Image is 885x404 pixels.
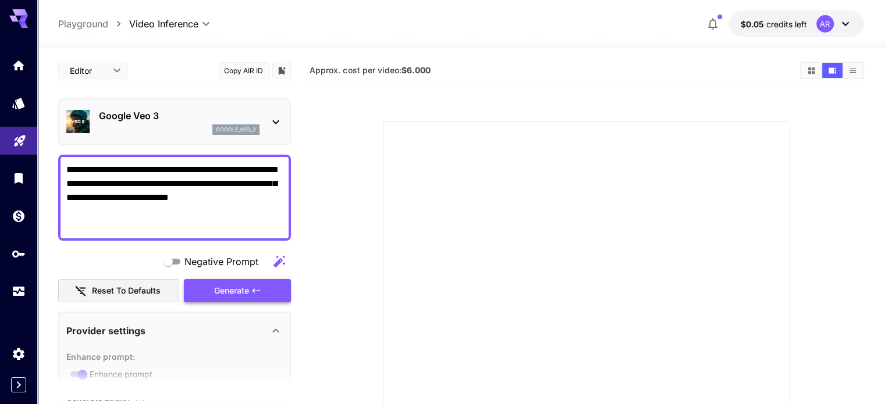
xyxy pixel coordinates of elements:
[766,19,807,29] span: credits left
[310,65,430,75] span: Approx. cost per video:
[816,15,834,33] div: AR
[66,324,145,338] p: Provider settings
[12,171,26,185] div: Library
[58,17,108,31] a: Playground
[13,130,27,145] div: Playground
[70,65,106,77] span: Editor
[11,377,26,392] button: Expand sidebar
[822,63,843,78] button: Show videos in video view
[12,346,26,361] div: Settings
[218,62,270,79] button: Copy AIR ID
[58,279,179,303] button: Reset to defaults
[843,63,863,78] button: Show videos in list view
[129,17,198,31] span: Video Inference
[800,62,864,79] div: Show videos in grid viewShow videos in video viewShow videos in list view
[66,104,283,140] div: Google Veo 3google_veo_3
[12,209,26,223] div: Wallet
[12,58,26,73] div: Home
[801,63,822,78] button: Show videos in grid view
[184,279,291,303] button: Generate
[216,126,256,134] p: google_veo_3
[66,317,283,345] div: Provider settings
[741,18,807,30] div: $0.05
[99,109,260,123] p: Google Veo 3
[276,63,287,77] button: Add to library
[741,19,766,29] span: $0.05
[184,255,258,269] span: Negative Prompt
[12,284,26,299] div: Usage
[12,246,26,261] div: API Keys
[729,10,864,37] button: $0.05AR
[58,17,129,31] nav: breadcrumb
[214,284,249,298] span: Generate
[401,65,430,75] b: $6.000
[12,96,26,110] div: Models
